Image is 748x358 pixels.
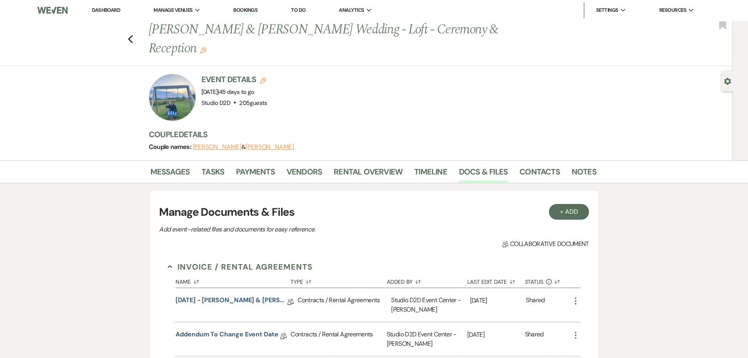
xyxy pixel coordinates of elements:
a: To Do [291,7,305,13]
p: [DATE] [470,296,526,306]
span: Collaborative document [502,239,589,249]
div: Studio D2D Event Center - [PERSON_NAME] [387,322,467,356]
span: 45 days to go [219,88,254,96]
h3: Couple Details [149,129,589,140]
span: | [218,88,254,96]
a: Tasks [201,165,224,183]
a: Bookings [233,7,258,14]
a: Contacts [519,165,560,183]
span: Status [525,279,544,285]
a: Messages [150,165,190,183]
button: [PERSON_NAME] [245,144,294,150]
a: Rental Overview [334,165,402,183]
div: Studio D2D Event Center - [PERSON_NAME] [391,288,470,322]
img: Weven Logo [37,2,67,18]
span: Analytics [339,6,364,14]
span: Couple names: [149,143,193,151]
a: Dashboard [92,7,120,13]
div: Contracts / Rental Agreements [291,322,386,356]
span: Resources [659,6,686,14]
button: Invoice / Rental Agreements [168,261,313,273]
button: [PERSON_NAME] [193,144,241,150]
span: 205 guests [239,99,267,107]
span: Manage Venues [154,6,192,14]
button: Status [525,273,571,288]
h1: [PERSON_NAME] & [PERSON_NAME] Wedding - Loft - Ceremony & Reception [149,20,501,58]
a: Timeline [414,165,447,183]
a: Addendum to Change Event Date [176,330,278,342]
button: Edit [200,46,207,53]
span: Settings [596,6,618,14]
button: Type [291,273,386,288]
span: & [193,143,294,151]
p: Add event–related files and documents for easy reference. [159,224,434,235]
button: Name [176,273,291,288]
a: Vendors [287,165,322,183]
button: Added By [387,273,467,288]
h3: Manage Documents & Files [159,204,589,220]
a: [DATE] - [PERSON_NAME] & [PERSON_NAME] - Wedding Agreement [176,296,287,308]
p: [DATE] [467,330,525,340]
span: Studio D2D [201,99,230,107]
div: Shared [526,296,545,314]
div: Contracts / Rental Agreements [298,288,391,322]
div: Shared [525,330,544,349]
button: Last Edit Date [467,273,525,288]
h3: Event Details [201,74,267,85]
button: Open lead details [724,77,731,84]
a: Docs & Files [459,165,508,183]
span: [DATE] [201,88,254,96]
button: + Add [549,204,589,220]
a: Payments [236,165,275,183]
a: Notes [572,165,596,183]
